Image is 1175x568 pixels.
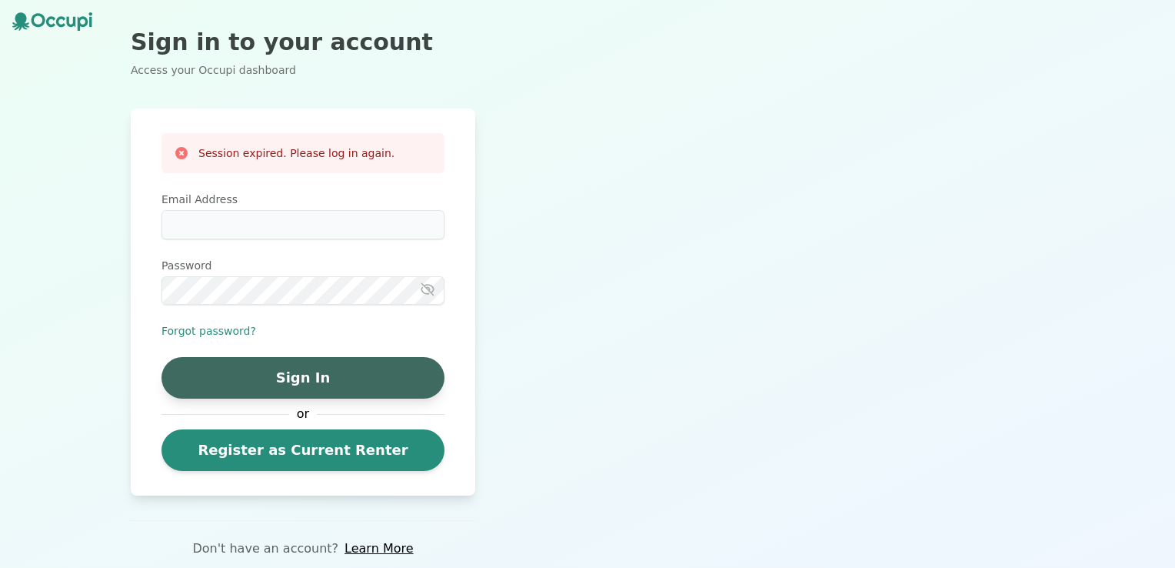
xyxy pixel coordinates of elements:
[161,323,256,339] button: Forgot password?
[131,28,475,56] h2: Sign in to your account
[161,429,444,471] a: Register as Current Renter
[161,357,444,399] button: Sign In
[289,405,317,423] span: or
[345,540,413,558] a: Learn More
[198,145,394,161] h3: Session expired. Please log in again.
[161,258,444,273] label: Password
[192,540,338,558] p: Don't have an account?
[131,62,475,78] p: Access your Occupi dashboard
[161,192,444,207] label: Email Address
